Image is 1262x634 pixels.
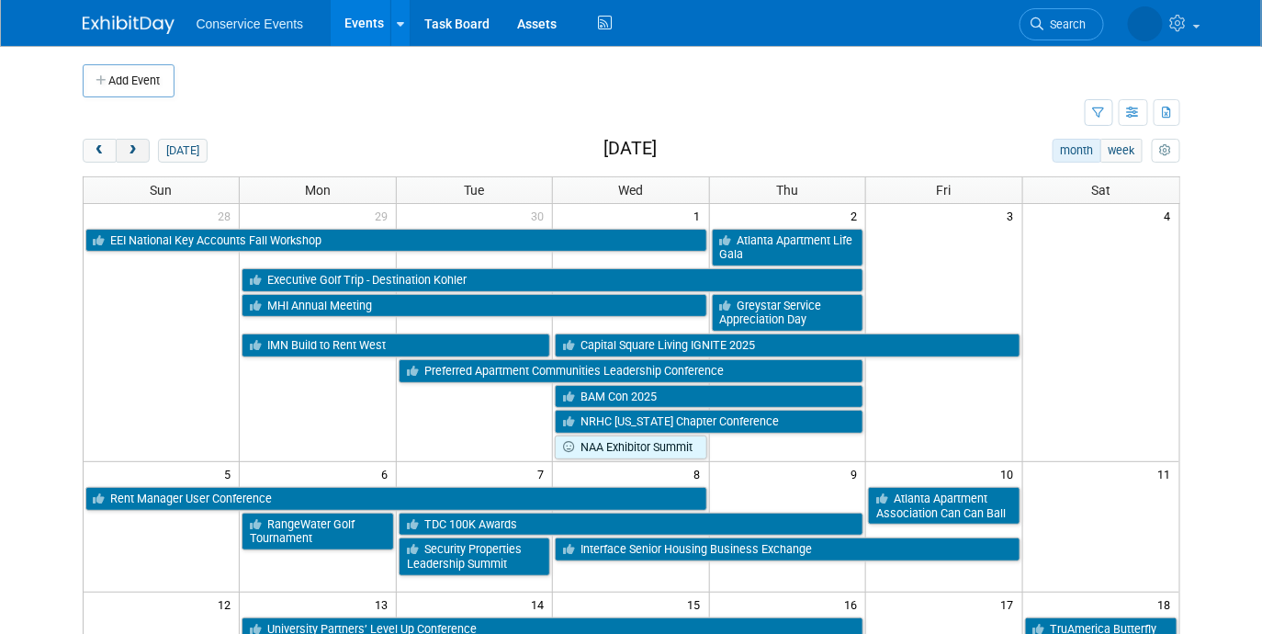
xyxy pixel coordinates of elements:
[373,593,396,616] span: 13
[116,139,150,163] button: next
[555,410,863,434] a: NRHC [US_STATE] Chapter Conference
[618,183,643,198] span: Wed
[465,183,485,198] span: Tue
[529,593,552,616] span: 14
[85,229,707,253] a: EEI National Key Accounts Fall Workshop
[379,462,396,485] span: 6
[242,513,393,550] a: RangeWater Golf Tournament
[712,229,863,266] a: Atlanta Apartment Life Gala
[1160,145,1172,157] i: Personalize Calendar
[1053,139,1101,163] button: month
[399,359,863,383] a: Preferred Apartment Communities Leadership Conference
[242,268,863,292] a: Executive Golf Trip - Destination Kohler
[776,183,798,198] span: Thu
[1100,139,1143,163] button: week
[842,593,865,616] span: 16
[150,183,172,198] span: Sun
[937,183,952,198] span: Fri
[222,462,239,485] span: 5
[868,487,1020,525] a: Atlanta Apartment Association Can Can Ball
[686,593,709,616] span: 15
[83,139,117,163] button: prev
[555,538,1020,561] a: Interface Senior Housing Business Exchange
[1128,6,1163,41] img: Amiee Griffey
[849,462,865,485] span: 9
[1044,17,1087,31] span: Search
[1152,139,1179,163] button: myCustomButton
[712,294,863,332] a: Greystar Service Appreciation Day
[1156,593,1179,616] span: 18
[373,204,396,227] span: 29
[603,139,657,159] h2: [DATE]
[83,16,175,34] img: ExhibitDay
[197,17,304,31] span: Conservice Events
[158,139,207,163] button: [DATE]
[529,204,552,227] span: 30
[216,204,239,227] span: 28
[242,334,550,357] a: IMN Build to Rent West
[216,593,239,616] span: 12
[693,204,709,227] span: 1
[693,462,709,485] span: 8
[1163,204,1179,227] span: 4
[1091,183,1110,198] span: Sat
[555,436,706,459] a: NAA Exhibitor Summit
[999,593,1022,616] span: 17
[399,538,550,575] a: Security Properties Leadership Summit
[1020,8,1104,40] a: Search
[849,204,865,227] span: 2
[399,513,863,537] a: TDC 100K Awards
[83,64,175,97] button: Add Event
[535,462,552,485] span: 7
[1006,204,1022,227] span: 3
[305,183,331,198] span: Mon
[242,294,706,318] a: MHI Annual Meeting
[85,487,707,511] a: Rent Manager User Conference
[555,334,1020,357] a: Capital Square Living IGNITE 2025
[999,462,1022,485] span: 10
[1156,462,1179,485] span: 11
[555,385,863,409] a: BAM Con 2025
